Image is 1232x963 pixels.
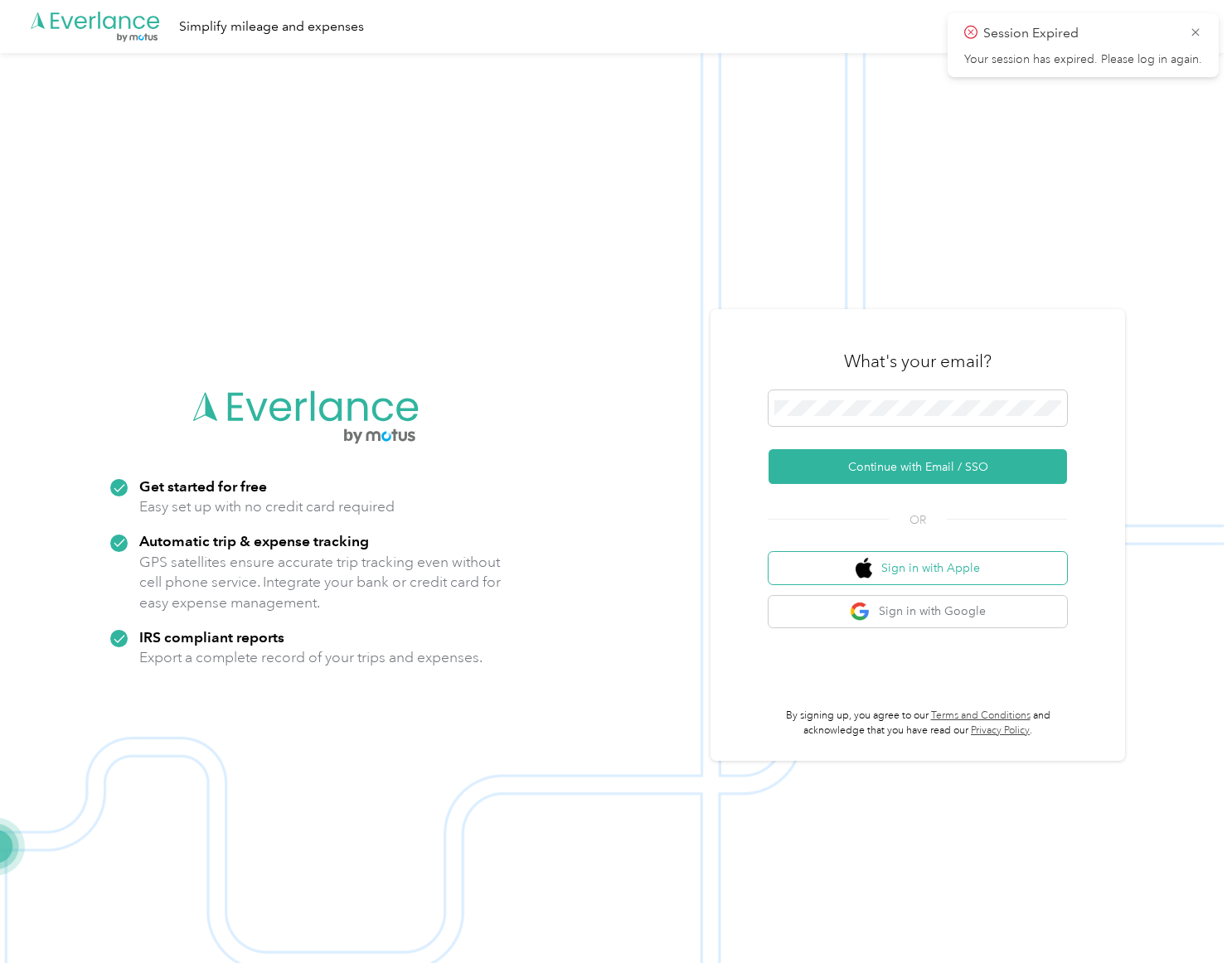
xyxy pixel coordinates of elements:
img: google logo [850,602,871,622]
p: Session Expired [983,23,1177,44]
div: Simplify mileage and expenses [179,17,364,37]
strong: Automatic trip & expense tracking [139,532,369,549]
h3: What's your email? [844,350,992,373]
strong: IRS compliant reports [139,628,284,646]
button: google logoSign in with Google [769,596,1067,628]
p: GPS satellites ensure accurate trip tracking even without cell phone service. Integrate your bank... [139,552,502,613]
p: By signing up, you agree to our and acknowledge that you have read our . [769,709,1067,738]
span: OR [889,511,947,529]
button: Continue with Email / SSO [769,449,1067,484]
button: apple logoSign in with Apple [769,552,1067,584]
p: Easy set up with no credit card required [139,496,395,517]
a: Terms and Conditions [931,709,1031,722]
strong: Get started for free [139,477,267,495]
img: apple logo [856,558,872,578]
p: Your session has expired. Please log in again. [964,52,1202,67]
p: Export a complete record of your trips and expenses. [139,647,483,668]
a: Privacy Policy [971,724,1030,737]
